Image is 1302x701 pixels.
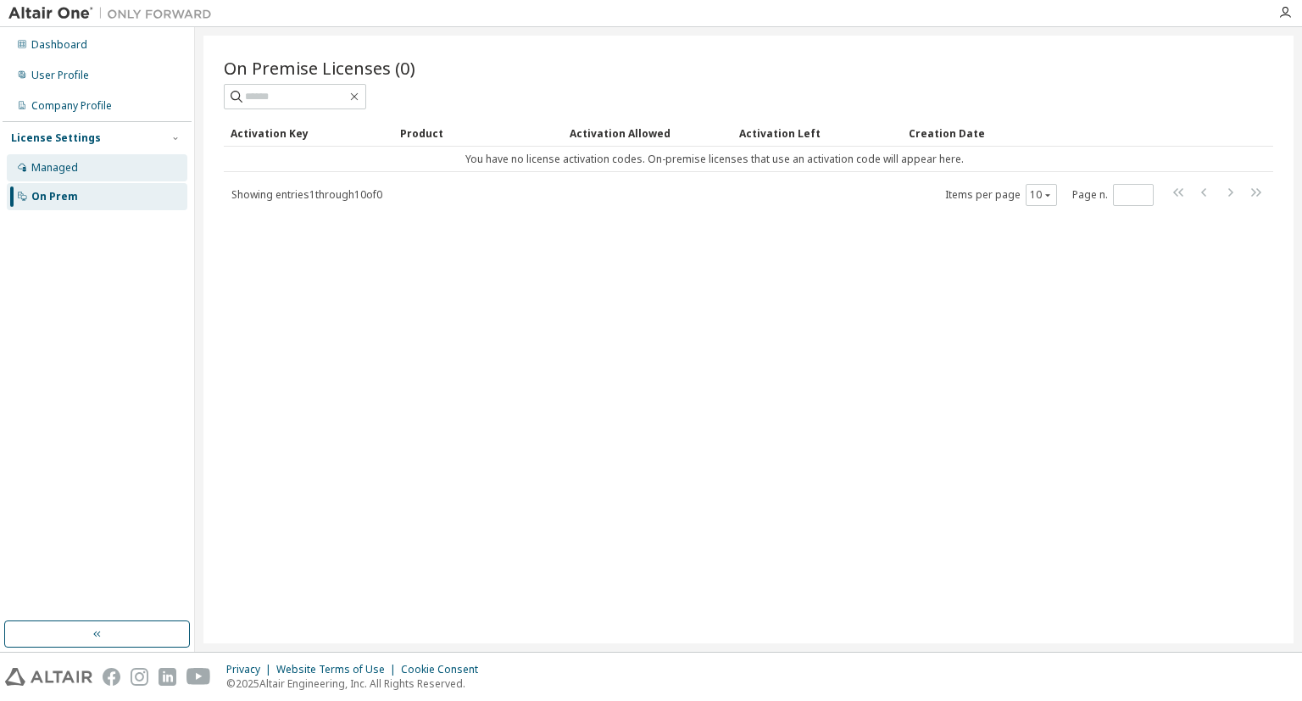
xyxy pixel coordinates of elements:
div: Managed [31,161,78,175]
img: altair_logo.svg [5,668,92,686]
p: © 2025 Altair Engineering, Inc. All Rights Reserved. [226,676,488,691]
div: Activation Left [739,120,895,147]
div: Cookie Consent [401,663,488,676]
td: You have no license activation codes. On-premise licenses that use an activation code will appear... [224,147,1205,172]
div: User Profile [31,69,89,82]
div: Website Terms of Use [276,663,401,676]
div: Privacy [226,663,276,676]
div: Creation Date [909,120,1199,147]
span: Showing entries 1 through 10 of 0 [231,187,382,202]
div: Product [400,120,556,147]
span: Page n. [1072,184,1154,206]
div: On Prem [31,190,78,203]
span: On Premise Licenses (0) [224,56,415,80]
img: facebook.svg [103,668,120,686]
img: instagram.svg [131,668,148,686]
button: 10 [1030,188,1053,202]
img: linkedin.svg [159,668,176,686]
div: Dashboard [31,38,87,52]
img: Altair One [8,5,220,22]
div: Company Profile [31,99,112,113]
div: Activation Key [231,120,387,147]
div: License Settings [11,131,101,145]
img: youtube.svg [186,668,211,686]
span: Items per page [945,184,1057,206]
div: Activation Allowed [570,120,726,147]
